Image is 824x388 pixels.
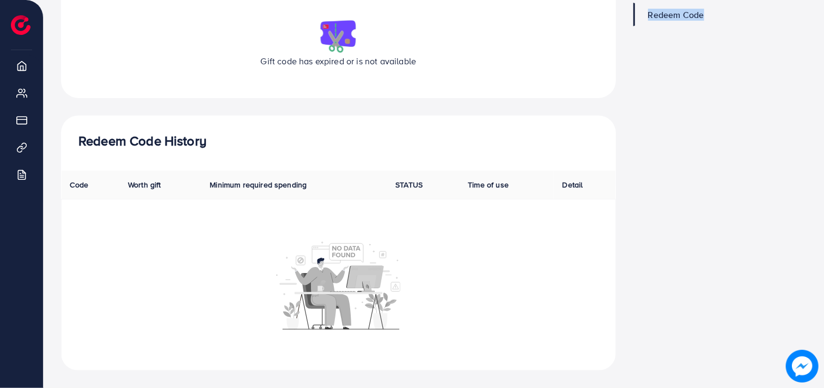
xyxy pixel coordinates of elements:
h3: Redeem Code History [78,133,599,149]
div: Gift code has expired or is not available [78,4,599,81]
img: img [316,17,360,55]
span: STATUS [395,179,423,190]
span: Detail [563,179,583,190]
span: Time of use [468,179,509,190]
span: Worth gift [128,179,161,190]
span: Code [70,179,89,190]
span: Minimum required spending [210,179,307,190]
img: No account [276,240,400,330]
span: Redeem Code [648,10,704,19]
img: image [786,350,819,383]
img: logo [11,15,30,35]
